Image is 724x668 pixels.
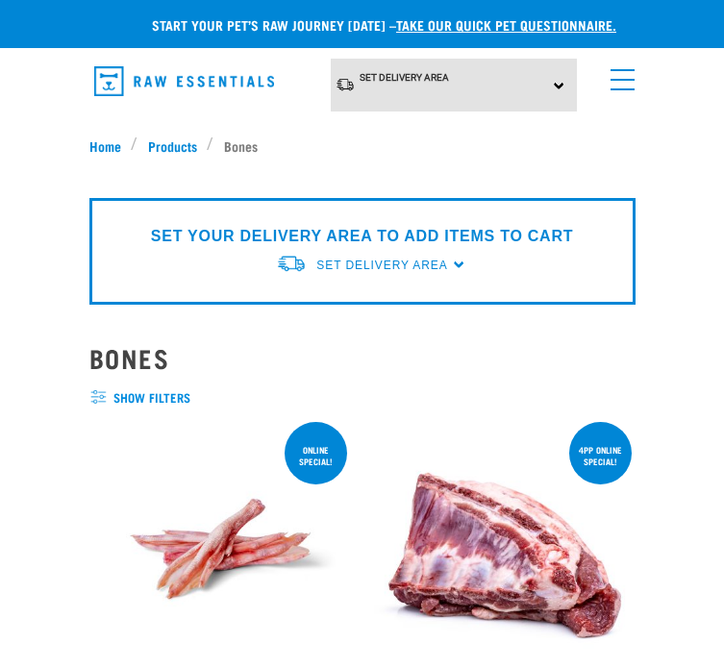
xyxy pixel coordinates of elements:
[316,259,447,272] span: Set Delivery Area
[285,435,347,476] div: ONLINE SPECIAL!
[94,66,274,96] img: Raw Essentials Logo
[89,136,636,156] nav: breadcrumbs
[137,136,207,156] a: Products
[151,225,573,248] p: SET YOUR DELIVERY AREA TO ADD ITEMS TO CART
[276,254,307,274] img: van-moving.png
[89,136,132,156] a: Home
[396,21,616,28] a: take our quick pet questionnaire.
[360,72,449,83] span: Set Delivery Area
[89,388,636,408] span: show filters
[336,77,355,92] img: van-moving.png
[601,58,636,92] a: menu
[569,435,632,476] div: 4pp online special!
[148,136,197,156] span: Products
[89,136,121,156] span: Home
[89,343,636,373] h2: Bones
